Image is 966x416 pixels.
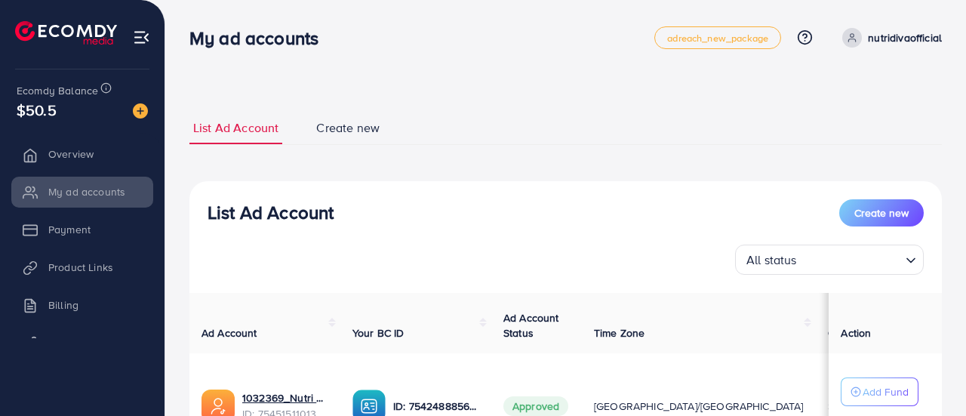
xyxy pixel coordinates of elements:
span: List Ad Account [193,119,278,137]
span: All status [743,249,800,271]
span: Ad Account [202,325,257,341]
span: $50.5 [17,99,57,121]
span: Your BC ID [352,325,405,341]
p: ID: 7542488856185274384 [393,397,479,415]
span: Ad Account Status [503,310,559,341]
span: Time Zone [594,325,645,341]
a: adreach_new_package [654,26,781,49]
img: logo [15,21,117,45]
span: Create new [316,119,380,137]
img: image [133,103,148,119]
img: menu [133,29,150,46]
h3: My ad accounts [189,27,331,49]
span: Ecomdy Balance [17,83,98,98]
span: Create new [854,205,909,220]
button: Add Fund [841,377,918,406]
input: Search for option [801,246,900,271]
span: adreach_new_package [667,33,768,43]
p: nutridivaofficial [868,29,942,47]
a: nutridivaofficial [836,28,942,48]
span: Action [841,325,871,341]
span: [GEOGRAPHIC_DATA]/[GEOGRAPHIC_DATA] [594,399,804,414]
a: 1032369_Nutri Diva ad acc 1_1756742432079 [242,390,328,405]
div: Search for option [735,245,924,275]
h3: List Ad Account [208,202,334,223]
span: Approved [503,396,568,416]
button: Create new [839,199,924,226]
p: Add Fund [863,383,909,401]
